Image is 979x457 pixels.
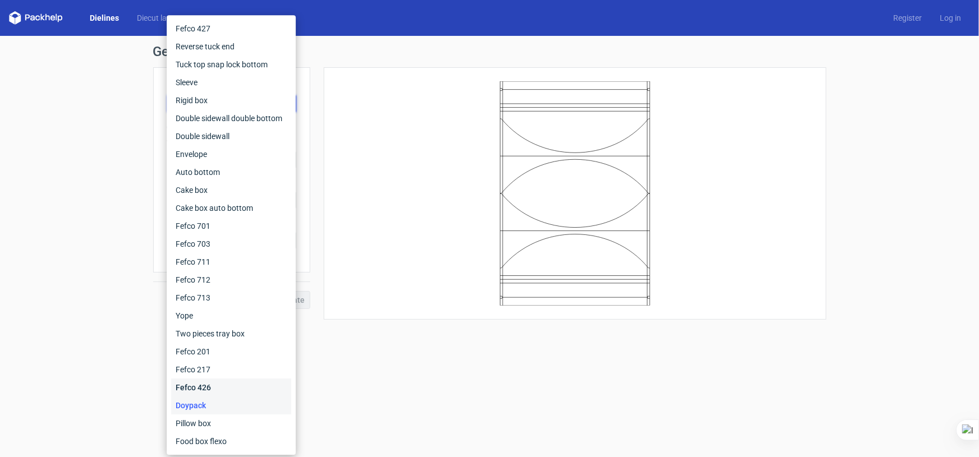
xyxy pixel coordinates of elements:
div: Cake box [171,181,291,199]
h1: Generate new dieline [153,45,826,58]
div: Food box flexo [171,432,291,450]
a: Register [884,12,931,24]
div: Fefco 217 [171,361,291,378]
div: Doypack [171,396,291,414]
div: Fefco 201 [171,343,291,361]
div: Double sidewall [171,127,291,145]
div: Fefco 712 [171,271,291,289]
div: Two pieces tray box [171,325,291,343]
div: Fefco 701 [171,217,291,235]
div: Fefco 427 [171,20,291,38]
div: Yope [171,307,291,325]
a: Log in [931,12,970,24]
div: Auto bottom [171,163,291,181]
div: Tuck top snap lock bottom [171,56,291,73]
div: Fefco 713 [171,289,291,307]
div: Reverse tuck end [171,38,291,56]
div: Fefco 426 [171,378,291,396]
div: Fefco 703 [171,235,291,253]
div: Envelope [171,145,291,163]
div: Fefco 711 [171,253,291,271]
div: Sleeve [171,73,291,91]
a: Diecut layouts [128,12,195,24]
div: Double sidewall double bottom [171,109,291,127]
a: Dielines [81,12,128,24]
div: Cake box auto bottom [171,199,291,217]
div: Rigid box [171,91,291,109]
div: Pillow box [171,414,291,432]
